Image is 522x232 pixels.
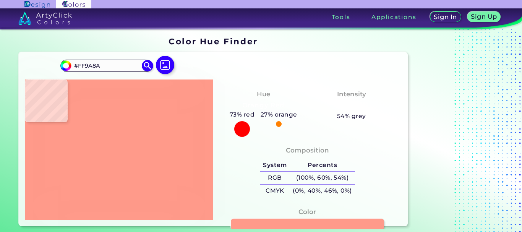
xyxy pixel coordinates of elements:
h3: Pastel [337,101,366,110]
img: 74ac6a65-b62f-464a-9a41-1b9edbfe4138 [29,83,209,216]
input: type color.. [71,60,143,71]
a: Sign Up [469,12,499,22]
h5: Sign In [435,14,456,20]
h3: Applications [371,14,416,20]
h5: System [260,159,290,171]
iframe: Advertisement [411,34,506,229]
h5: 27% orange [258,110,300,120]
img: icon search [142,60,153,71]
h4: Composition [286,145,329,156]
h3: Orangy Red [239,101,288,110]
h5: CMYK [260,185,290,197]
h4: Intensity [337,89,366,100]
h5: Percents [290,159,355,171]
h5: RGB [260,172,290,184]
h5: (100%, 60%, 54%) [290,172,355,184]
h5: 73% red [227,110,258,120]
img: icon picture [156,56,174,74]
img: logo_artyclick_colors_white.svg [18,11,72,25]
h5: 54% grey [337,111,366,121]
h4: Color [298,206,316,217]
a: Sign In [431,12,460,22]
h5: Sign Up [472,14,496,19]
h4: Hue [257,89,270,100]
h1: Color Hue Finder [169,36,258,47]
h5: (0%, 40%, 46%, 0%) [290,185,355,197]
h3: Tools [332,14,350,20]
img: ArtyClick Design logo [24,1,50,8]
